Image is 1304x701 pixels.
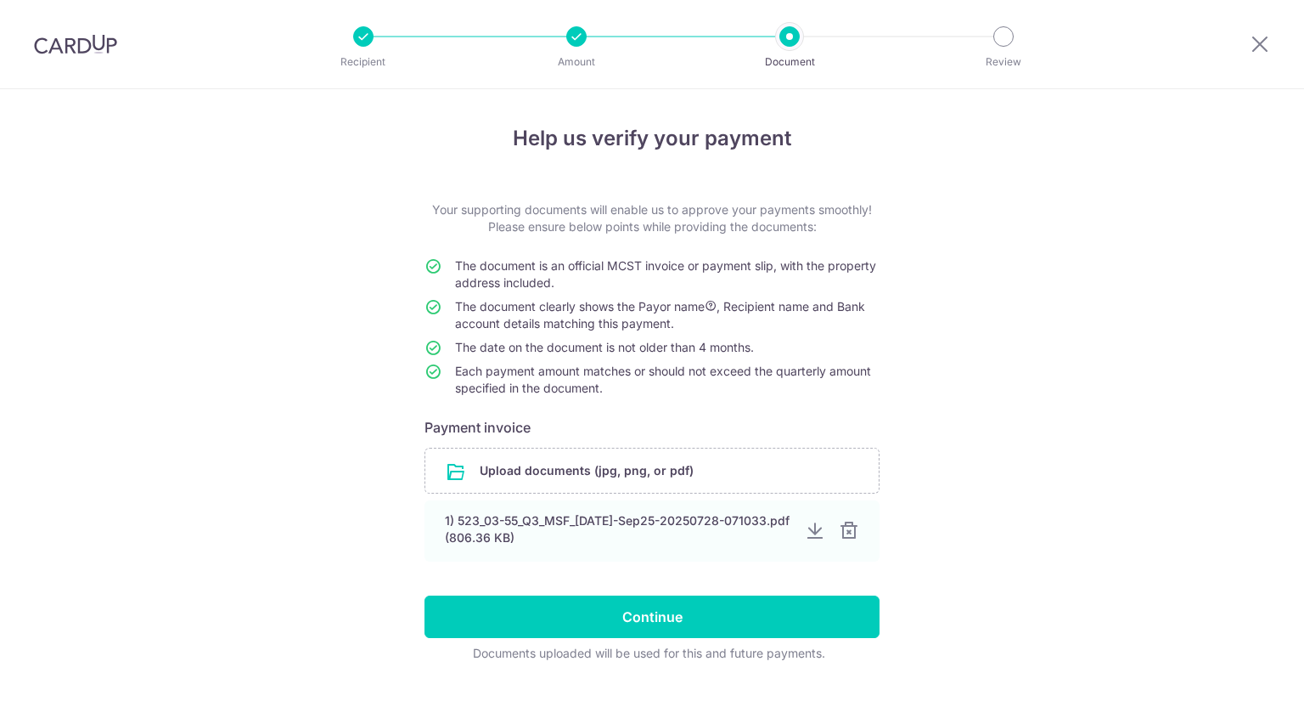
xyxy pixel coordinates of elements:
p: Document [727,54,852,71]
span: Each payment amount matches or should not exceed the quarterly amount specified in the document. [455,364,871,395]
span: The document clearly shows the Payor name , Recipient name and Bank account details matching this... [455,299,865,331]
p: Your supporting documents will enable us to approve your payments smoothly! Please ensure below p... [424,201,880,235]
div: Upload documents (jpg, png, or pdf) [424,448,880,494]
p: Amount [514,54,639,71]
div: Documents uploaded will be used for this and future payments. [424,645,873,662]
h4: Help us verify your payment [424,123,880,154]
input: Continue [424,596,880,638]
p: Recipient [301,54,426,71]
p: Review [941,54,1066,71]
span: The document is an official MCST invoice or payment slip, with the property address included. [455,258,876,290]
img: CardUp [34,34,117,54]
iframe: Opens a widget where you can find more information [1195,650,1287,693]
h6: Payment invoice [424,417,880,438]
span: The date on the document is not older than 4 months. [455,340,754,354]
div: 1) 523_03-55_Q3_MSF_[DATE]-Sep25-20250728-071033.pdf (806.36 KB) [445,512,791,546]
